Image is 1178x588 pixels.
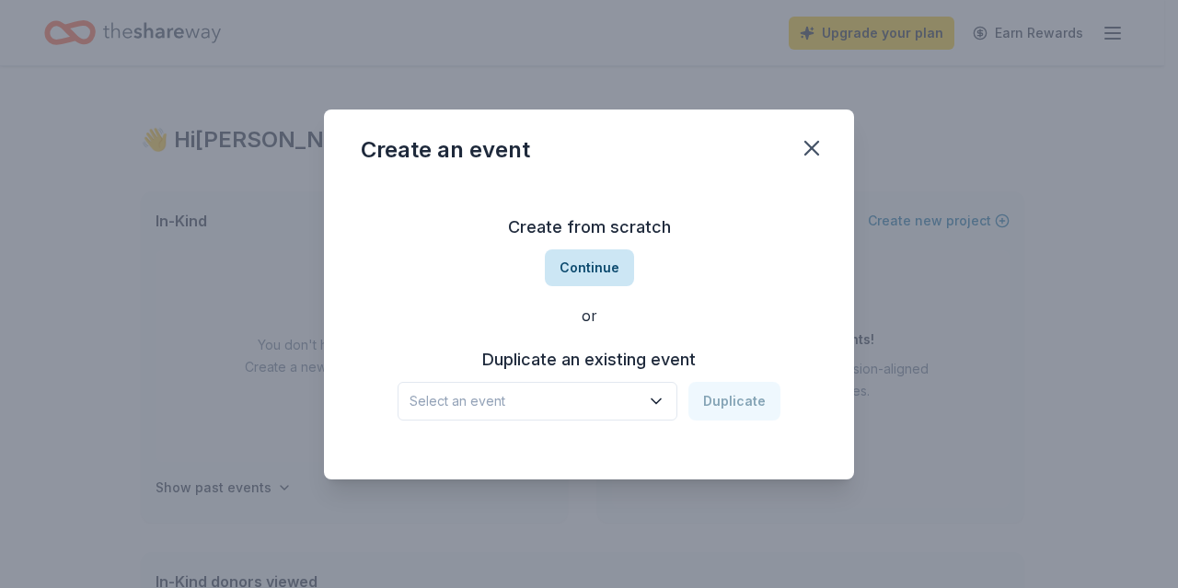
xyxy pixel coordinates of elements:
[398,382,677,421] button: Select an event
[410,390,640,412] span: Select an event
[361,305,817,327] div: or
[361,135,530,165] div: Create an event
[398,345,780,375] h3: Duplicate an existing event
[545,249,634,286] button: Continue
[361,213,817,242] h3: Create from scratch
